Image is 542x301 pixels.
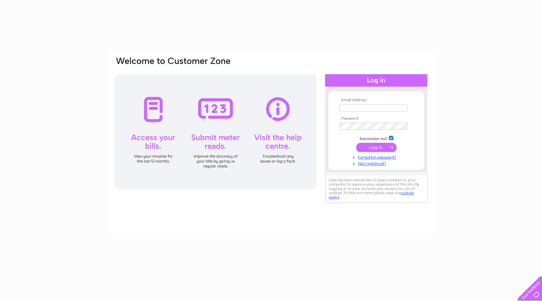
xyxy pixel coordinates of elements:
[338,135,414,141] td: Remember me?
[325,174,427,203] div: Clear Business would like to place cookies on your computer to improve your experience of the sit...
[340,154,414,160] a: Forgotten password?
[338,98,414,103] th: Email Address:
[329,191,414,199] a: cookies policy
[338,116,414,121] th: Password:
[356,143,397,152] input: Submit
[340,160,414,166] a: Not registered?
